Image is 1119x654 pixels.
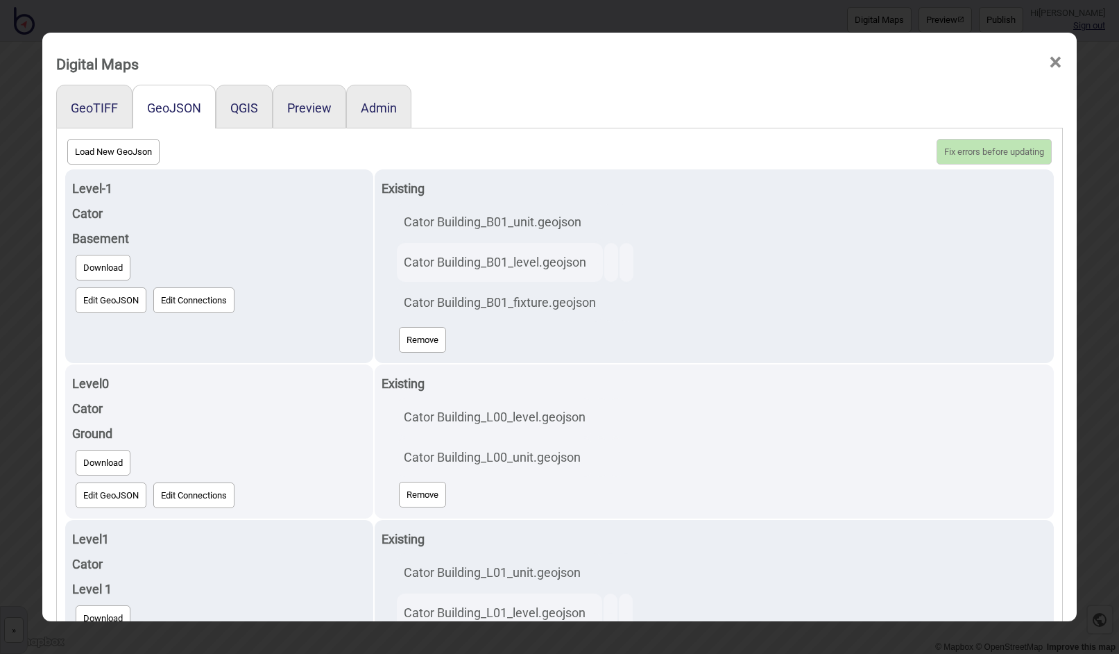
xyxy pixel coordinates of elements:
button: QGIS [230,101,258,115]
button: Download [76,605,130,631]
div: Cator [72,396,367,421]
button: Edit GeoJSON [76,287,146,313]
button: Remove [399,482,446,508]
button: Download [76,450,130,476]
td: Cator Building_L00_level.geojson [397,398,592,437]
div: Level 1 [72,577,367,602]
td: Cator Building_L01_unit.geojson [397,553,602,592]
button: Preview [287,101,332,115]
div: Level -1 [72,176,367,201]
button: Fix errors before updating [937,139,1052,165]
td: Cator Building_B01_fixture.geojson [397,283,603,322]
a: Edit Connections [150,284,238,317]
span: × [1048,40,1063,85]
button: Download [76,255,130,280]
strong: Existing [382,532,425,546]
strong: Existing [382,376,425,391]
div: Cator [72,552,367,577]
button: Edit Connections [153,483,234,508]
button: Edit Connections [153,287,234,313]
td: Cator Building_L01_level.geojson [397,594,602,632]
td: Cator Building_B01_level.geojson [397,243,603,282]
a: Edit Connections [150,479,238,512]
div: Ground [72,421,367,446]
button: Edit GeoJSON [76,483,146,508]
button: Remove [399,327,446,353]
button: Admin [361,101,397,115]
div: Level 0 [72,371,367,396]
div: Digital Maps [56,49,139,79]
td: Cator Building_L00_unit.geojson [397,438,592,477]
div: Level 1 [72,527,367,552]
div: Cator [72,201,367,226]
button: Load New GeoJson [67,139,160,165]
div: Basement [72,226,367,251]
strong: Existing [382,181,425,196]
button: GeoJSON [147,101,201,115]
td: Cator Building_B01_unit.geojson [397,203,603,242]
button: GeoTIFF [71,101,118,115]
